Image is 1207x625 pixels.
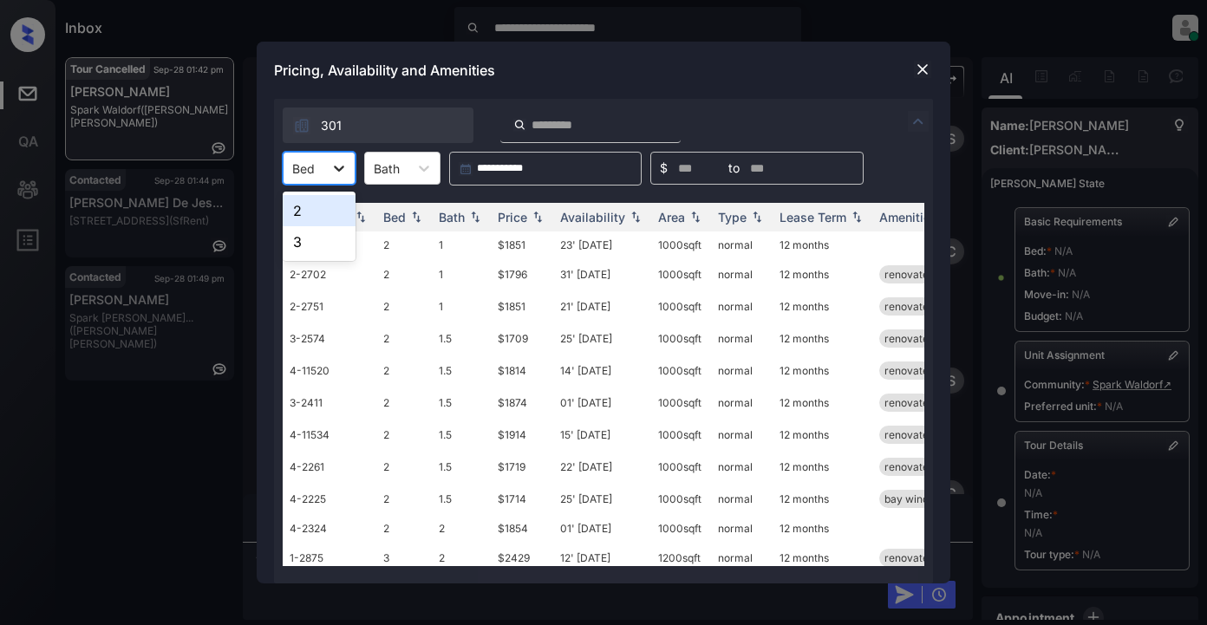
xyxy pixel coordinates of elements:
div: Price [498,210,527,225]
td: 2 [376,419,432,451]
td: 1.5 [432,322,491,355]
span: to [728,159,740,178]
td: 2 [376,322,432,355]
td: 01' [DATE] [553,515,651,542]
td: 2 [376,355,432,387]
td: 25' [DATE] [553,322,651,355]
td: 1000 sqft [651,451,711,483]
td: 4-2324 [283,515,376,542]
span: renovated [884,396,935,409]
td: 1-2875 [283,542,376,574]
td: normal [711,542,773,574]
td: normal [711,322,773,355]
div: Pricing, Availability and Amenities [257,42,950,99]
td: 1 [432,290,491,322]
span: renovated [884,364,935,377]
td: $2429 [491,542,553,574]
td: normal [711,290,773,322]
td: 31' [DATE] [553,258,651,290]
td: $1714 [491,483,553,515]
td: $1814 [491,355,553,387]
td: 1.5 [432,355,491,387]
img: sorting [848,212,865,224]
td: normal [711,483,773,515]
div: 2 [283,195,356,226]
td: 12 months [773,322,872,355]
td: normal [711,231,773,258]
td: 12 months [773,387,872,419]
td: 12 months [773,231,872,258]
td: 3-2574 [283,322,376,355]
td: 12 months [773,258,872,290]
div: Availability [560,210,625,225]
td: 1.5 [432,419,491,451]
td: 1 [432,258,491,290]
span: renovated [884,551,935,564]
td: 2 [376,290,432,322]
span: 301 [321,116,342,135]
td: normal [711,515,773,542]
td: 4-2261 [283,451,376,483]
div: Amenities [879,210,937,225]
td: normal [711,387,773,419]
img: icon-zuma [513,117,526,133]
td: 2-2751 [283,290,376,322]
td: 14' [DATE] [553,355,651,387]
td: 22' [DATE] [553,451,651,483]
span: renovated [884,300,935,313]
img: sorting [687,212,704,224]
td: 12 months [773,419,872,451]
td: 12 months [773,542,872,574]
span: renovated [884,460,935,473]
td: 1000 sqft [651,419,711,451]
td: 15' [DATE] [553,419,651,451]
td: 2 [432,515,491,542]
td: 2 [376,515,432,542]
td: 2 [376,231,432,258]
td: 1200 sqft [651,542,711,574]
td: 1 [432,231,491,258]
td: 01' [DATE] [553,387,651,419]
td: 2 [376,451,432,483]
img: sorting [408,212,425,224]
td: 2 [376,483,432,515]
td: $1796 [491,258,553,290]
td: 1000 sqft [651,515,711,542]
img: icon-zuma [908,111,929,132]
td: 1.5 [432,483,491,515]
div: 3 [283,226,356,257]
td: 1000 sqft [651,387,711,419]
td: 2 [432,542,491,574]
td: $1914 [491,419,553,451]
td: 1000 sqft [651,355,711,387]
td: normal [711,355,773,387]
img: sorting [627,212,644,224]
td: 12 months [773,290,872,322]
div: Bath [439,210,465,225]
div: Bed [383,210,406,225]
td: normal [711,419,773,451]
img: icon-zuma [293,117,310,134]
td: 21' [DATE] [553,290,651,322]
td: $1709 [491,322,553,355]
td: 2 [376,258,432,290]
td: 12 months [773,483,872,515]
td: $1719 [491,451,553,483]
img: sorting [466,212,484,224]
td: 12 months [773,451,872,483]
td: 4-11534 [283,419,376,451]
td: 12 months [773,515,872,542]
td: $1854 [491,515,553,542]
td: 12' [DATE] [553,542,651,574]
td: 12 months [773,355,872,387]
td: 1000 sqft [651,231,711,258]
td: $1874 [491,387,553,419]
span: bay window [884,492,943,505]
span: renovated [884,268,935,281]
td: 1000 sqft [651,322,711,355]
td: 4-11520 [283,355,376,387]
td: 1.5 [432,387,491,419]
span: renovated [884,332,935,345]
td: $1851 [491,290,553,322]
div: Type [718,210,747,225]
